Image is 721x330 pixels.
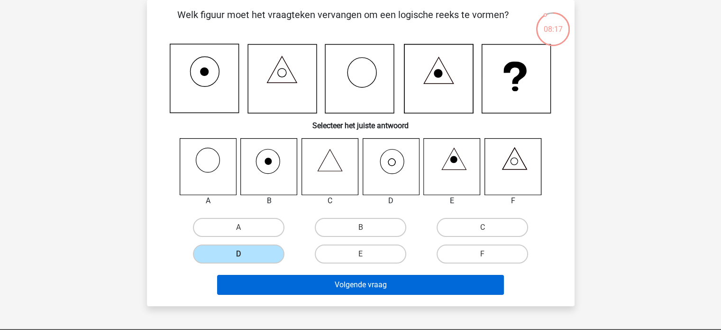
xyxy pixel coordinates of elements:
p: Welk figuur moet het vraagteken vervangen om een logische reeks te vormen? [162,8,524,36]
label: E [315,245,406,264]
button: Volgende vraag [217,275,504,295]
label: B [315,218,406,237]
label: F [437,245,528,264]
div: B [233,195,305,207]
div: 08:17 [535,11,571,35]
div: C [294,195,366,207]
label: C [437,218,528,237]
div: A [173,195,244,207]
label: D [193,245,284,264]
label: A [193,218,284,237]
h6: Selecteer het juiste antwoord [162,113,559,130]
div: D [356,195,427,207]
div: F [477,195,549,207]
div: E [416,195,488,207]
